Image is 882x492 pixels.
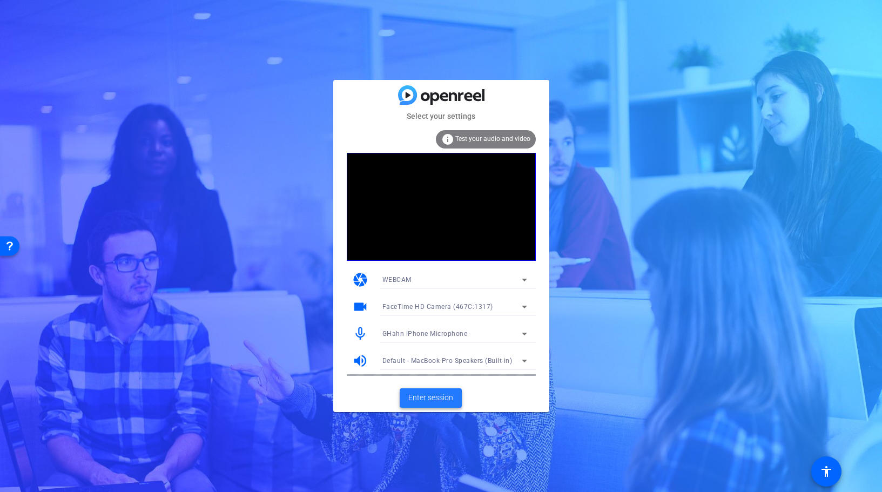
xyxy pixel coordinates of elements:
span: Enter session [408,392,453,403]
mat-icon: camera [352,272,368,288]
mat-icon: accessibility [820,465,833,478]
span: Test your audio and video [455,135,530,143]
mat-icon: videocam [352,299,368,315]
mat-icon: mic_none [352,326,368,342]
button: Enter session [400,388,462,408]
span: GHahn iPhone Microphone [382,330,468,338]
img: blue-gradient.svg [398,85,484,104]
mat-icon: info [441,133,454,146]
mat-icon: volume_up [352,353,368,369]
mat-card-subtitle: Select your settings [333,110,549,122]
span: FaceTime HD Camera (467C:1317) [382,303,493,311]
span: WEBCAM [382,276,412,284]
span: Default - MacBook Pro Speakers (Built-in) [382,357,513,365]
